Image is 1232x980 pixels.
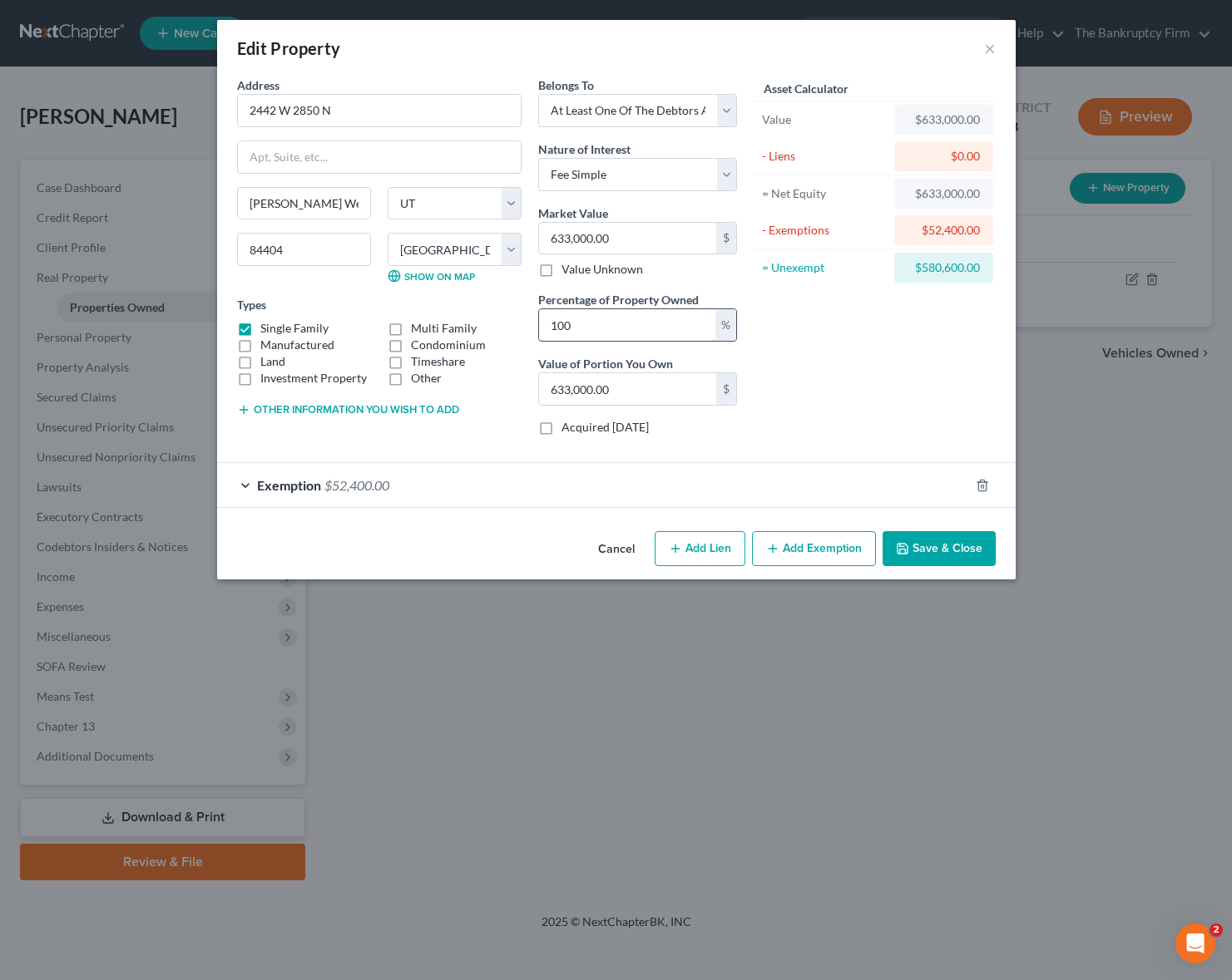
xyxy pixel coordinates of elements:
label: Value of Portion You Own [538,355,673,372]
label: Manufactured [260,337,334,353]
label: Multi Family [411,320,477,337]
input: Enter address... [238,95,521,126]
label: Other [411,370,442,387]
div: % [715,309,736,341]
label: Investment Property [260,370,367,387]
input: Enter zip... [237,233,371,266]
input: Apt, Suite, etc... [238,141,521,173]
button: Cancel [585,533,648,566]
input: 0.00 [539,223,716,254]
span: Belongs To [538,78,594,92]
div: Value [762,111,888,128]
div: $ [716,223,736,254]
div: $580,600.00 [908,259,980,276]
button: × [984,38,996,58]
div: = Unexempt [762,259,888,276]
span: $52,400.00 [324,477,389,493]
label: Single Family [260,320,329,337]
label: Condominium [411,337,486,353]
div: $ [716,373,736,405]
label: Types [237,296,266,313]
span: Exemption [257,477,321,493]
div: - Exemptions [762,222,888,239]
div: $52,400.00 [908,222,980,239]
div: $633,000.00 [908,111,980,128]
input: 0.00 [539,309,715,341]
input: Enter city... [238,188,370,219]
span: 2 [1210,923,1223,937]
label: Land [260,353,285,370]
button: Add Exemption [752,531,876,566]
label: Acquired [DATE] [562,419,649,436]
div: - Liens [762,148,888,165]
label: Percentage of Property Owned [538,291,699,308]
div: $0.00 [908,148,980,165]
input: 0.00 [539,373,716,405]
a: Show on Map [388,269,475,283]
iframe: Intercom live chat [1175,923,1215,963]
div: = Net Equity [762,185,888,202]
label: Market Value [538,204,608,222]
button: Other information you wish to add [237,403,459,416]
label: Asset Calculator [764,80,849,97]
label: Value Unknown [562,261,643,278]
div: Edit Property [237,37,341,60]
span: Address [237,78,280,92]
label: Nature of Interest [538,140,631,158]
div: $633,000.00 [908,185,980,202]
label: Timeshare [411,353,465,370]
button: Save & Close [883,531,996,566]
button: Add Lien [655,531,745,566]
